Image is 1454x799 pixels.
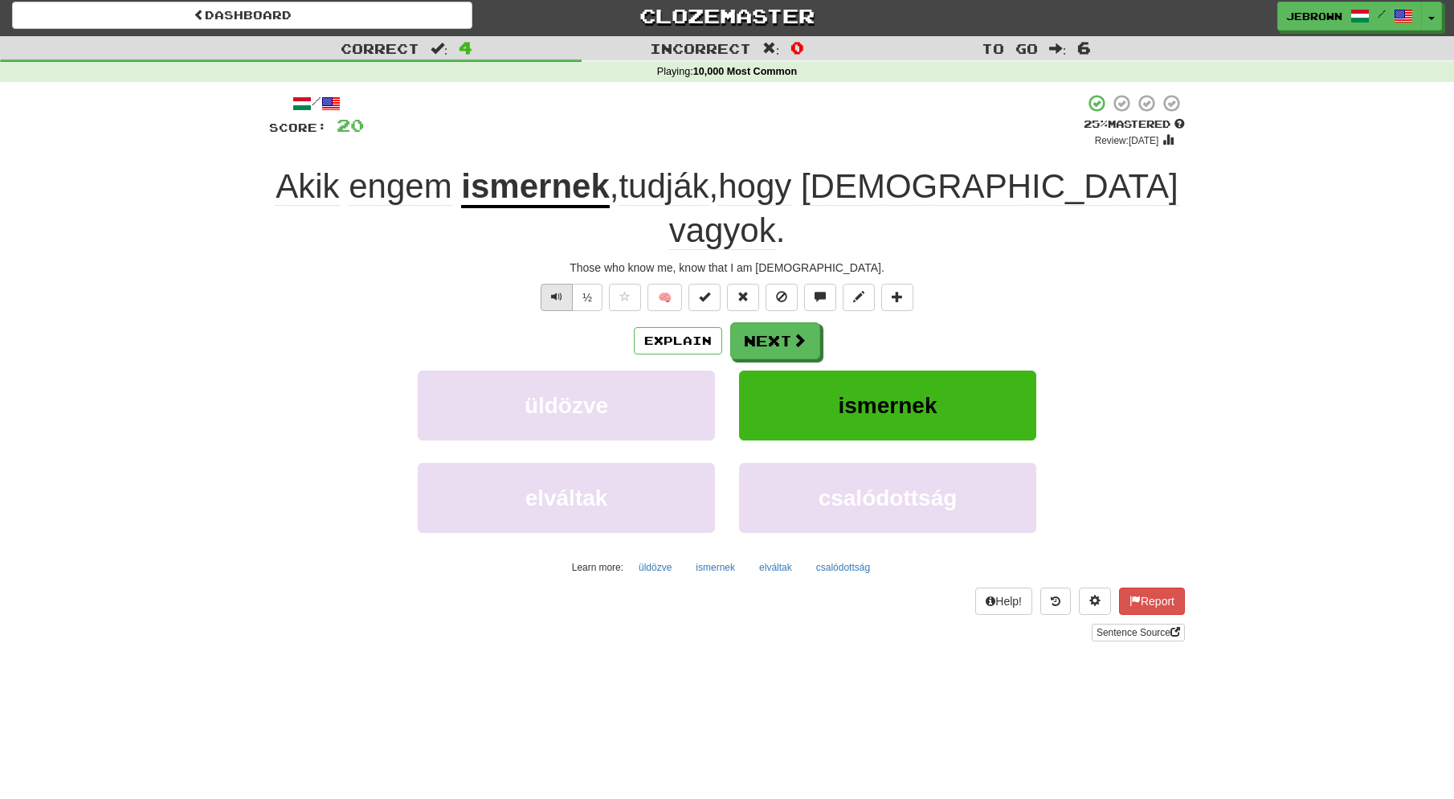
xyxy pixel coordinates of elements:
span: üldözve [525,393,608,418]
button: Round history (alt+y) [1040,588,1071,615]
button: ismernek [687,555,744,580]
u: ismernek [461,167,609,208]
span: , , . [610,167,1178,250]
span: Correct [341,40,419,56]
button: csalódottság [739,463,1036,533]
button: Next [730,322,820,359]
button: Help! [975,588,1032,615]
span: csalódottság [819,486,958,510]
a: Dashboard [12,2,472,29]
button: üldözve [630,555,680,580]
span: [DEMOGRAPHIC_DATA] [801,167,1178,206]
span: : [1049,42,1067,55]
span: Akik [276,167,339,206]
span: Incorrect [650,40,751,56]
button: Explain [634,327,722,354]
span: 0 [790,38,804,57]
button: Play sentence audio (ctl+space) [541,284,573,311]
a: jebrown / [1277,2,1422,31]
button: csalódottság [807,555,879,580]
small: Review: [DATE] [1095,135,1159,146]
button: Set this sentence to 100% Mastered (alt+m) [688,284,721,311]
button: üldözve [418,371,715,440]
span: 25 % [1084,117,1108,130]
button: elváltak [418,463,715,533]
span: / [1378,8,1386,19]
span: : [431,42,448,55]
div: Mastered [1084,117,1185,132]
div: Those who know me, know that I am [DEMOGRAPHIC_DATA]. [269,260,1185,276]
button: Discuss sentence (alt+u) [804,284,836,311]
span: vagyok [669,211,776,250]
a: Clozemaster [496,2,957,30]
span: elváltak [525,486,608,510]
button: Report [1119,588,1185,615]
a: Sentence Source [1092,624,1185,641]
span: tudják [619,167,709,206]
span: To go [982,40,1038,56]
button: 🧠 [647,284,682,311]
small: Learn more: [572,562,623,573]
button: Favorite sentence (alt+f) [609,284,641,311]
div: / [269,93,364,113]
button: Edit sentence (alt+d) [843,284,875,311]
span: engem [349,167,451,206]
span: 6 [1077,38,1091,57]
span: 20 [337,115,364,135]
button: Ignore sentence (alt+i) [766,284,798,311]
span: ismernek [839,393,937,418]
button: Add to collection (alt+a) [881,284,913,311]
span: 4 [459,38,472,57]
span: hogy [718,167,791,206]
span: Score: [269,121,327,134]
strong: 10,000 Most Common [693,66,797,77]
button: elváltak [750,555,801,580]
div: Text-to-speech controls [537,284,602,311]
button: Reset to 0% Mastered (alt+r) [727,284,759,311]
span: jebrown [1286,9,1342,23]
button: ½ [572,284,602,311]
button: ismernek [739,371,1036,440]
span: : [762,42,780,55]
